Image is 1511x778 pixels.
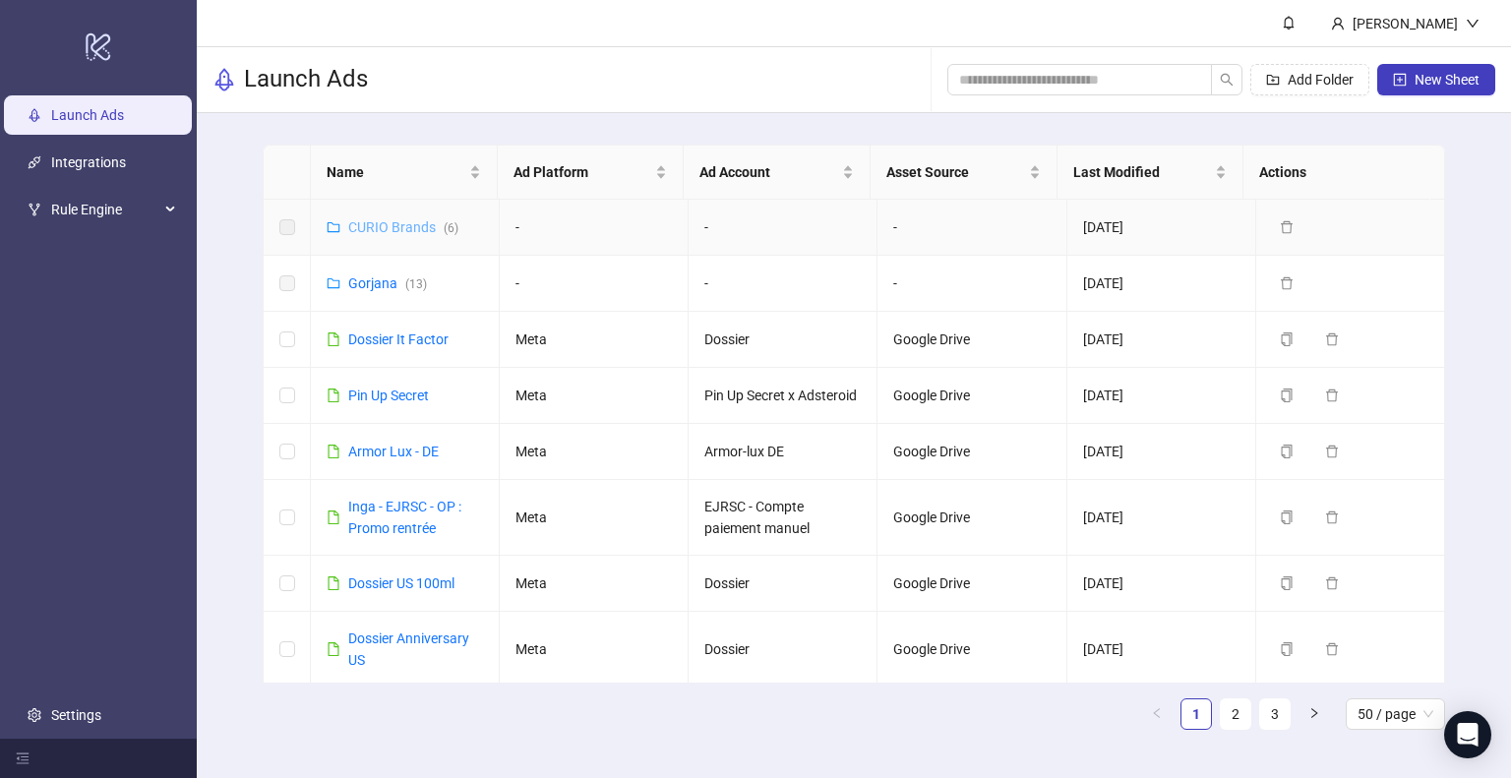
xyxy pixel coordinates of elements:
[1415,72,1480,88] span: New Sheet
[348,275,427,291] a: Gorjana(13)
[877,312,1066,368] td: Google Drive
[689,368,877,424] td: Pin Up Secret x Adsteroid
[51,107,124,123] a: Launch Ads
[1250,64,1369,95] button: Add Folder
[1358,699,1433,729] span: 50 / page
[1325,510,1339,524] span: delete
[500,612,689,688] td: Meta
[1280,389,1294,402] span: copy
[689,312,877,368] td: Dossier
[1220,698,1251,730] li: 2
[1067,368,1256,424] td: [DATE]
[1444,711,1491,758] div: Open Intercom Messenger
[327,445,340,458] span: file
[1299,698,1330,730] button: right
[1067,424,1256,480] td: [DATE]
[348,630,469,668] a: Dossier Anniversary US
[1058,146,1244,200] th: Last Modified
[1141,698,1173,730] button: left
[1266,73,1280,87] span: folder-add
[500,312,689,368] td: Meta
[498,146,685,200] th: Ad Platform
[348,575,454,591] a: Dossier US 100ml
[1308,707,1320,719] span: right
[1067,200,1256,256] td: [DATE]
[327,332,340,346] span: file
[877,256,1066,312] td: -
[877,480,1066,556] td: Google Drive
[500,368,689,424] td: Meta
[348,331,449,347] a: Dossier It Factor
[1141,698,1173,730] li: Previous Page
[405,277,427,291] span: ( 13 )
[689,480,877,556] td: EJRSC - Compte paiement manuel
[1377,64,1495,95] button: New Sheet
[327,220,340,234] span: folder
[327,161,465,183] span: Name
[689,424,877,480] td: Armor-lux DE
[348,388,429,403] a: Pin Up Secret
[684,146,871,200] th: Ad Account
[1280,332,1294,346] span: copy
[699,161,838,183] span: Ad Account
[500,480,689,556] td: Meta
[500,424,689,480] td: Meta
[1280,642,1294,656] span: copy
[877,424,1066,480] td: Google Drive
[1345,13,1466,34] div: [PERSON_NAME]
[877,612,1066,688] td: Google Drive
[1288,72,1354,88] span: Add Folder
[1067,256,1256,312] td: [DATE]
[500,556,689,612] td: Meta
[1221,699,1250,729] a: 2
[1243,146,1430,200] th: Actions
[1073,161,1212,183] span: Last Modified
[689,200,877,256] td: -
[1280,445,1294,458] span: copy
[1067,480,1256,556] td: [DATE]
[877,368,1066,424] td: Google Drive
[212,68,236,91] span: rocket
[51,154,126,170] a: Integrations
[1346,698,1445,730] div: Page Size
[1325,576,1339,590] span: delete
[514,161,652,183] span: Ad Platform
[1280,276,1294,290] span: delete
[51,707,101,723] a: Settings
[327,510,340,524] span: file
[1181,699,1211,729] a: 1
[327,389,340,402] span: file
[500,256,689,312] td: -
[1325,332,1339,346] span: delete
[1282,16,1296,30] span: bell
[51,190,159,229] span: Rule Engine
[886,161,1025,183] span: Asset Source
[348,219,458,235] a: CURIO Brands(6)
[348,444,439,459] a: Armor Lux - DE
[689,556,877,612] td: Dossier
[348,499,461,536] a: Inga - EJRSC - OP : Promo rentrée
[444,221,458,235] span: ( 6 )
[1280,220,1294,234] span: delete
[1299,698,1330,730] li: Next Page
[1067,312,1256,368] td: [DATE]
[1393,73,1407,87] span: plus-square
[871,146,1058,200] th: Asset Source
[28,203,41,216] span: fork
[500,200,689,256] td: -
[877,200,1066,256] td: -
[16,751,30,765] span: menu-fold
[1325,642,1339,656] span: delete
[1067,556,1256,612] td: [DATE]
[244,64,368,95] h3: Launch Ads
[1331,17,1345,30] span: user
[1280,576,1294,590] span: copy
[877,556,1066,612] td: Google Drive
[689,612,877,688] td: Dossier
[1325,445,1339,458] span: delete
[1466,17,1480,30] span: down
[1325,389,1339,402] span: delete
[1180,698,1212,730] li: 1
[689,256,877,312] td: -
[311,146,498,200] th: Name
